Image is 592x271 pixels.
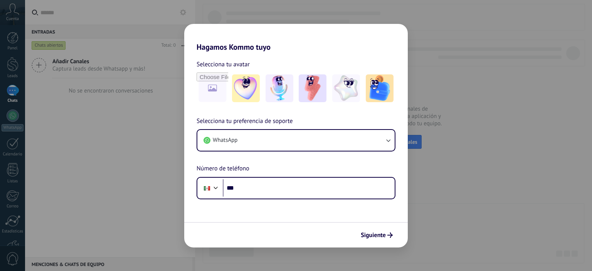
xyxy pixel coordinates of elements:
[299,74,326,102] img: -3.jpeg
[357,229,396,242] button: Siguiente
[361,232,386,238] span: Siguiente
[197,130,395,151] button: WhatsApp
[197,116,293,126] span: Selecciona tu preferencia de soporte
[213,136,237,144] span: WhatsApp
[232,74,260,102] img: -1.jpeg
[332,74,360,102] img: -4.jpeg
[366,74,394,102] img: -5.jpeg
[184,24,408,52] h2: Hagamos Kommo tuyo
[200,180,214,196] div: Mexico: + 52
[197,164,249,174] span: Número de teléfono
[197,59,250,69] span: Selecciona tu avatar
[266,74,293,102] img: -2.jpeg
